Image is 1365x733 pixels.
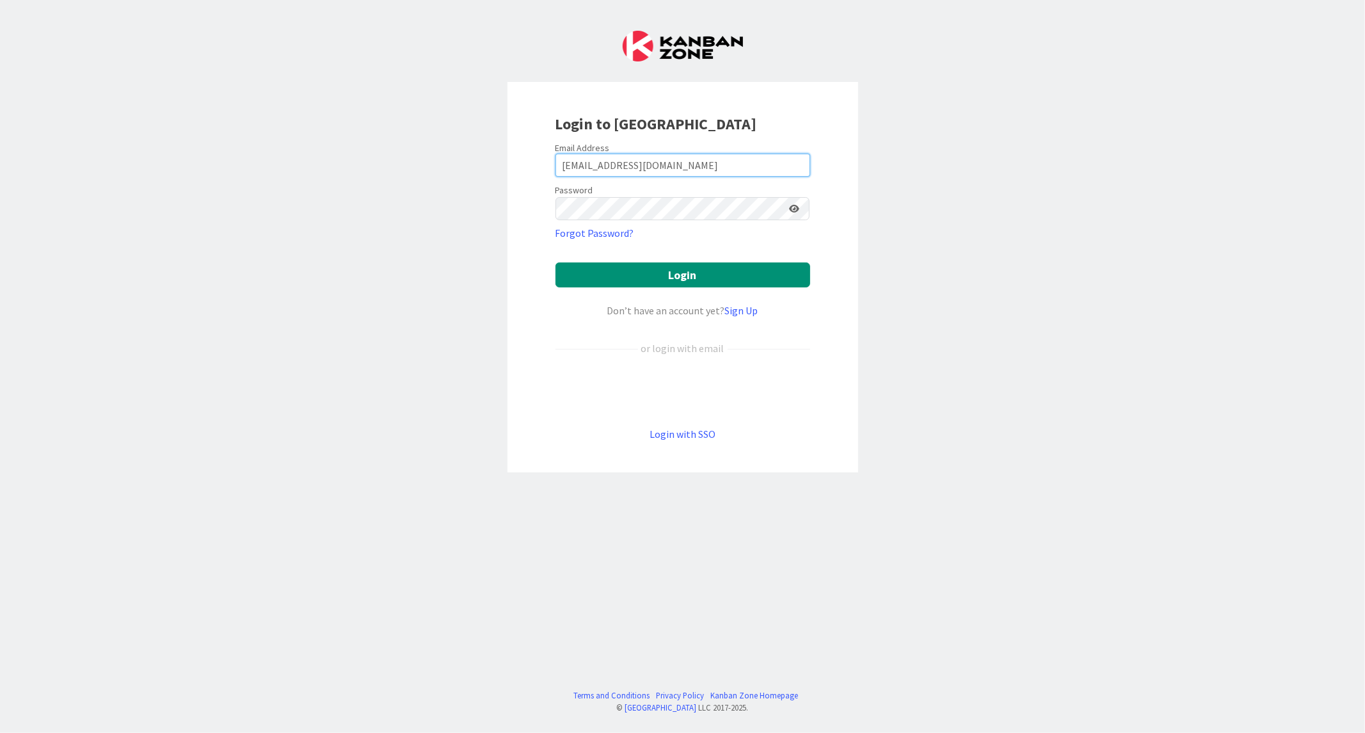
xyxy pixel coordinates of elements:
b: Login to [GEOGRAPHIC_DATA] [555,114,757,134]
div: © LLC 2017- 2025 . [567,702,798,714]
img: Kanban Zone [623,31,743,61]
a: Forgot Password? [555,225,634,241]
a: Kanban Zone Homepage [710,689,798,702]
div: Don’t have an account yet? [555,303,810,318]
label: Email Address [555,142,610,154]
a: Terms and Conditions [573,689,650,702]
a: Login with SSO [650,428,715,440]
button: Login [555,262,810,287]
a: Privacy Policy [656,689,704,702]
label: Password [555,184,593,197]
iframe: Kirjaudu Google-tilillä -painike [549,377,817,405]
div: or login with email [638,341,728,356]
a: Sign Up [725,304,758,317]
a: [GEOGRAPHIC_DATA] [625,702,697,713]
